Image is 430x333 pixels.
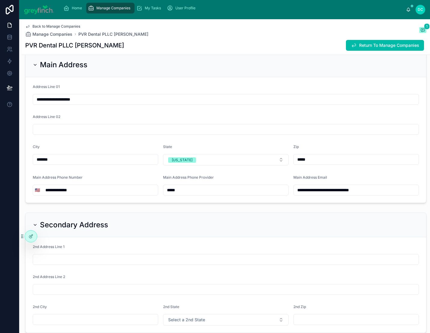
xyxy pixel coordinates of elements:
[163,154,289,165] button: Select Button
[145,6,161,11] span: My Tasks
[25,31,72,37] a: Manage Companies
[72,6,82,11] span: Home
[33,175,83,180] span: Main Address Phone Number
[25,41,124,50] h1: PVR Dental PLLC [PERSON_NAME]
[25,24,80,29] a: Back to Manage Companies
[32,31,72,37] span: Manage Companies
[24,5,54,14] img: App logo
[175,6,195,11] span: User Profile
[163,144,172,149] span: State
[40,220,108,230] h2: Secondary Address
[172,157,192,163] div: [US_STATE]
[96,6,130,11] span: Manage Companies
[86,3,135,14] a: Manage Companies
[165,3,200,14] a: User Profile
[78,31,148,37] a: PVR Dental PLLC [PERSON_NAME]
[418,7,423,12] span: DC
[33,144,40,149] span: City
[293,175,327,180] span: Main Address Email
[59,2,406,15] div: scrollable content
[32,24,80,29] span: Back to Manage Companies
[35,187,40,193] span: 🇺🇸
[419,27,426,34] button: 1
[163,304,179,309] span: 2nd State
[33,114,60,119] span: Address Line 02
[40,60,87,70] h2: Main Address
[62,3,86,14] a: Home
[163,175,214,180] span: Main Address Phone Provider
[346,40,424,51] button: Return To Manage Companies
[33,244,65,249] span: 2nd Address Line 1
[33,185,42,195] button: Select Button
[293,304,306,309] span: 2nd Zip
[33,304,47,309] span: 2nd City
[33,84,60,89] span: Address Line 01
[293,144,299,149] span: Zip
[135,3,165,14] a: My Tasks
[359,42,419,48] span: Return To Manage Companies
[168,317,205,323] span: Select a 2nd State
[424,23,430,29] span: 1
[163,314,289,325] button: Select Button
[33,274,65,279] span: 2nd Address Line 2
